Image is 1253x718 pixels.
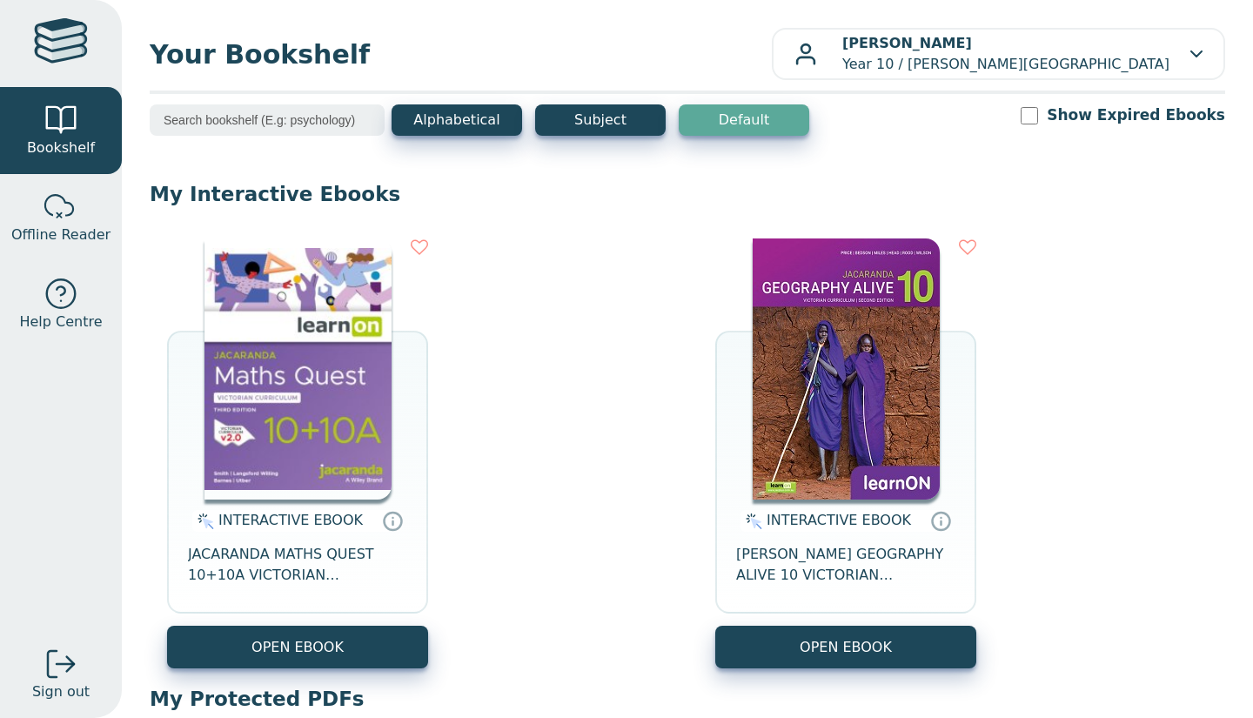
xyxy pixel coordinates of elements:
img: 1499aa3b-a4b8-4611-837d-1f2651393c4c.jpg [204,238,392,500]
button: Subject [535,104,666,136]
button: Alphabetical [392,104,522,136]
b: [PERSON_NAME] [842,35,972,51]
button: OPEN EBOOK [715,626,976,668]
button: OPEN EBOOK [167,626,428,668]
p: My Interactive Ebooks [150,181,1225,207]
input: Search bookshelf (E.g: psychology) [150,104,385,136]
p: Year 10 / [PERSON_NAME][GEOGRAPHIC_DATA] [842,33,1169,75]
p: My Protected PDFs [150,686,1225,712]
span: INTERACTIVE EBOOK [767,512,911,528]
label: Show Expired Ebooks [1047,104,1225,126]
button: Default [679,104,809,136]
img: interactive.svg [740,511,762,532]
span: Sign out [32,681,90,702]
span: Your Bookshelf [150,35,772,74]
img: interactive.svg [192,511,214,532]
a: Interactive eBooks are accessed online via the publisher’s portal. They contain interactive resou... [382,510,403,531]
span: Help Centre [19,312,102,332]
span: JACARANDA MATHS QUEST 10+10A VICTORIAN CURRICULUM LEARNON EBOOK 3E [188,544,407,586]
a: Interactive eBooks are accessed online via the publisher’s portal. They contain interactive resou... [930,510,951,531]
button: [PERSON_NAME]Year 10 / [PERSON_NAME][GEOGRAPHIC_DATA] [772,28,1225,80]
span: [PERSON_NAME] GEOGRAPHY ALIVE 10 VICTORIAN CURRICULUM LEARNON EBOOK 2E [736,544,955,586]
span: Bookshelf [27,138,95,158]
span: Offline Reader [11,225,111,245]
img: 994d196c-7f91-e911-a97e-0272d098c78b.jpg [753,238,940,500]
span: INTERACTIVE EBOOK [218,512,363,528]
